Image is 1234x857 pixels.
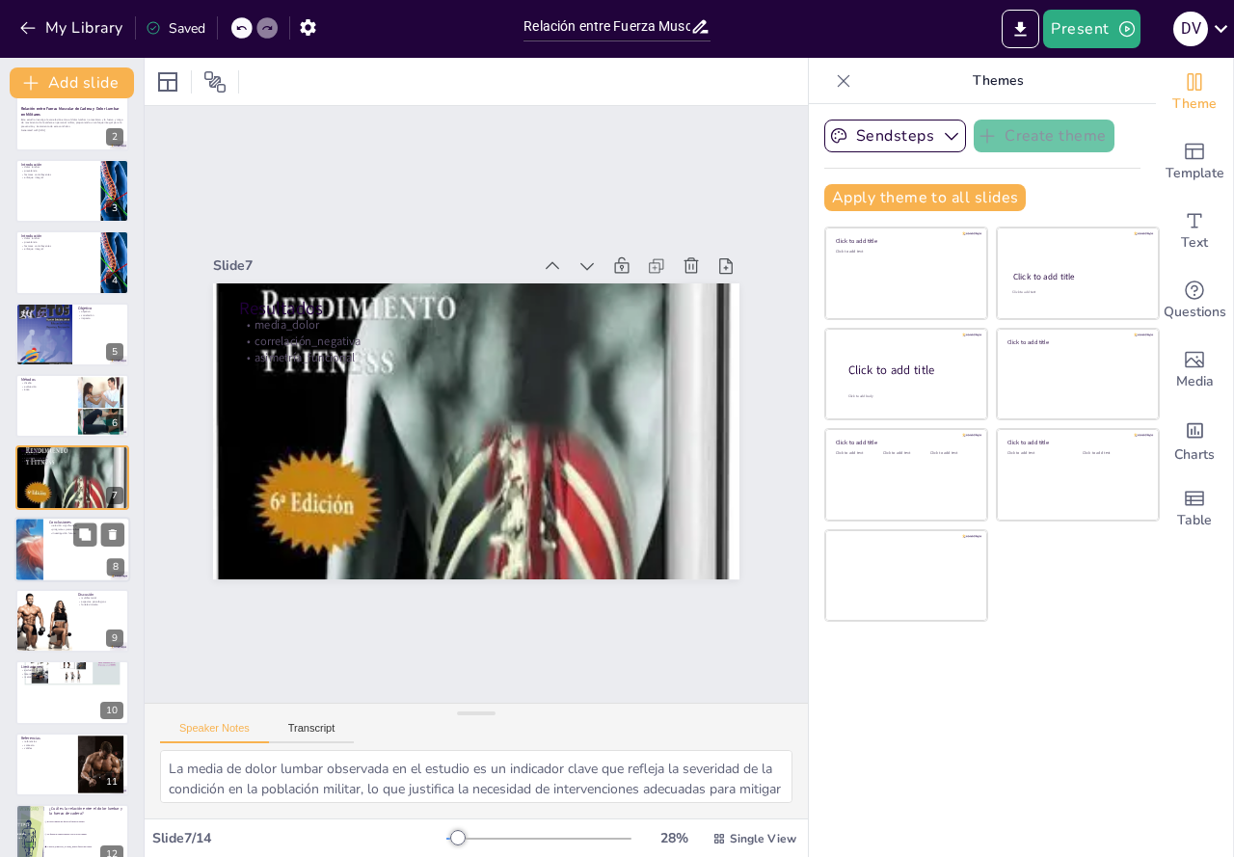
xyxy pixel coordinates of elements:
p: asimetría_funcional [368,180,660,574]
div: Slide 7 [426,105,628,373]
div: 6 [15,374,129,438]
p: prevalencia [21,241,95,245]
div: Add charts and graphs [1156,405,1233,474]
div: 28 % [651,829,697,847]
strong: Relación entre Fuerza Muscular de Cadera y Dolor Lumbar en Militares [21,106,120,117]
p: ¿Cuál es la relación entre el dolor lumbar y la fuerza de cadera? [49,806,123,817]
div: Add images, graphics, shapes or video [1156,335,1233,405]
div: D V [1173,12,1208,46]
div: 9 [106,629,123,647]
p: evaluación [21,385,72,388]
p: multifactorial [78,596,123,600]
p: factores_contribuyentes [21,173,95,176]
button: My Library [14,13,131,43]
button: Sendsteps [824,120,966,152]
div: Add text boxes [1156,197,1233,266]
span: A mayor [PERSON_NAME], menor fuerza de cadera [47,845,128,847]
div: Get real-time input from your audience [1156,266,1233,335]
div: Click to add text [836,451,879,456]
div: Add ready made slides [1156,127,1233,197]
div: Click to add title [1013,271,1141,282]
p: media_dolor [395,161,687,554]
div: Click to add title [1007,337,1145,345]
div: 7 [106,487,123,504]
span: Text [1181,232,1208,254]
div: Click to add title [836,439,974,446]
button: Add slide [10,67,134,98]
div: Saved [146,19,205,38]
span: Charts [1174,444,1215,466]
span: Single View [730,831,796,846]
div: 3 [106,200,123,217]
input: Insert title [523,13,689,40]
p: correlación_negativa [21,456,123,460]
p: asimetría_funcional [21,460,123,464]
p: referencias [21,739,72,743]
p: Referencias [21,736,72,741]
p: objetivo [78,309,123,313]
p: correlación_negativa [382,171,674,564]
p: Introducción [21,233,95,239]
p: ética [21,388,72,392]
button: Present [1043,10,1140,48]
div: Slide 7 / 14 [152,829,446,847]
p: Resultados [405,148,703,546]
button: Apply theme to all slides [824,184,1026,211]
p: Themes [859,58,1137,104]
span: Table [1177,510,1212,531]
button: Duplicate Slide [73,522,96,546]
p: aspectos_psicológicos [78,600,123,603]
span: Position [203,70,227,94]
span: Template [1166,163,1224,184]
p: Resultados [21,448,123,454]
div: Click to add text [1083,451,1143,456]
p: Generated with [URL] [21,127,123,131]
span: Questions [1164,302,1226,323]
p: correlación [78,313,123,317]
p: impacto [78,316,123,320]
p: metodología [21,675,123,679]
p: Introducción [21,162,95,168]
p: Métodos [21,377,72,383]
div: Click to add title [1007,439,1145,446]
p: factores_contribuyentes [21,244,95,248]
div: Layout [152,67,183,97]
p: enfoque_integral [21,248,95,252]
button: Transcript [269,722,355,743]
p: fortalecimiento [78,603,123,607]
div: 2 [15,87,129,150]
p: media_dolor [21,453,123,457]
p: Objetivo [78,305,123,310]
div: 11 [15,733,129,796]
div: 7 [15,445,129,509]
div: 2 [106,128,123,146]
p: Este estudio investiga la correlación entre el dolor lumbar no mecánico y la fuerza y rango de mo... [21,117,123,127]
p: dolor_lumbar [21,166,95,170]
button: Create theme [974,120,1114,152]
div: Click to add body [848,394,970,399]
div: 5 [106,343,123,361]
div: Click to add title [848,362,972,379]
span: El dolor lumbar no afecta la fuerza de cadera [47,821,128,823]
div: 6 [106,415,123,432]
p: validez [21,747,72,751]
div: Click to add text [836,250,974,254]
div: Click to add title [836,237,974,245]
div: 11 [100,773,123,790]
p: programas_personalizados [49,527,124,531]
p: Limitaciones [21,663,123,669]
div: 3 [15,159,129,223]
div: Add a table [1156,474,1233,544]
div: 8 [14,517,130,582]
textarea: La media de dolor lumbar observada en el estudio es un indicador clave que refleja la severidad d... [160,750,792,803]
div: 4 [106,272,123,289]
button: Export to PowerPoint [1002,10,1039,48]
div: 5 [15,303,129,366]
p: investigación_futura [49,531,124,535]
p: relación_significativa [49,524,124,528]
div: 8 [107,558,124,576]
div: 10 [15,660,129,724]
span: Media [1176,371,1214,392]
div: Change the overall theme [1156,58,1233,127]
button: Speaker Notes [160,722,269,743]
